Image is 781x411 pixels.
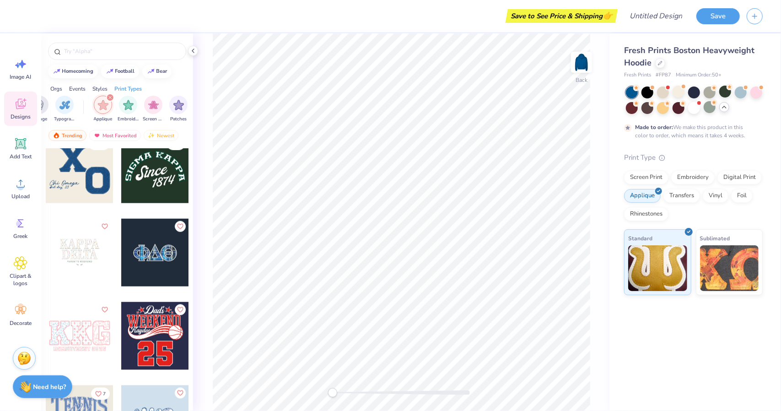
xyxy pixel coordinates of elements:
[103,392,106,396] span: 7
[92,85,108,93] div: Styles
[148,132,155,139] img: newest.gif
[123,100,134,110] img: Embroidery Image
[624,152,763,163] div: Print Type
[11,113,31,120] span: Designs
[143,116,164,123] span: Screen Print
[142,65,172,78] button: bear
[14,233,28,240] span: Greek
[114,85,142,93] div: Print Types
[143,96,164,123] button: filter button
[169,96,188,123] button: filter button
[635,123,748,140] div: We make this product in this color to order, which means it takes 4 weeks.
[173,100,184,110] img: Patches Image
[624,189,661,203] div: Applique
[118,96,139,123] button: filter button
[94,96,113,123] button: filter button
[624,207,668,221] div: Rhinestones
[53,69,60,74] img: trend_line.gif
[94,96,113,123] div: filter for Applique
[54,116,75,123] span: Typography
[700,233,730,243] span: Sublimated
[99,221,110,232] button: Like
[731,189,753,203] div: Foil
[99,304,110,315] button: Like
[328,388,337,397] div: Accessibility label
[696,8,740,24] button: Save
[106,69,113,74] img: trend_line.gif
[53,132,60,139] img: trending.gif
[628,245,687,291] img: Standard
[98,100,108,110] img: Applique Image
[572,53,591,71] img: Back
[59,100,70,110] img: Typography Image
[703,189,728,203] div: Vinyl
[624,71,651,79] span: Fresh Prints
[93,132,101,139] img: most_fav.gif
[63,47,180,56] input: Try "Alpha"
[576,76,587,84] div: Back
[628,233,652,243] span: Standard
[101,65,139,78] button: football
[143,96,164,123] div: filter for Screen Print
[89,130,141,141] div: Most Favorited
[48,130,86,141] div: Trending
[622,7,689,25] input: Untitled Design
[54,96,75,123] div: filter for Typography
[170,116,187,123] span: Patches
[717,171,762,184] div: Digital Print
[603,10,613,21] span: 👉
[48,65,98,78] button: homecoming
[115,69,135,74] div: football
[144,130,178,141] div: Newest
[10,73,32,81] span: Image AI
[118,116,139,123] span: Embroidery
[624,171,668,184] div: Screen Print
[169,96,188,123] div: filter for Patches
[700,245,759,291] img: Sublimated
[175,221,186,232] button: Like
[656,71,671,79] span: # FP87
[635,124,673,131] strong: Made to order:
[94,116,113,123] span: Applique
[624,45,754,68] span: Fresh Prints Boston Heavyweight Hoodie
[508,9,615,23] div: Save to See Price & Shipping
[676,71,722,79] span: Minimum Order: 50 +
[10,319,32,327] span: Decorate
[147,69,155,74] img: trend_line.gif
[69,85,86,93] div: Events
[175,388,186,399] button: Like
[671,171,715,184] div: Embroidery
[5,272,36,287] span: Clipart & logos
[11,193,30,200] span: Upload
[10,153,32,160] span: Add Text
[33,383,66,391] strong: Need help?
[148,100,159,110] img: Screen Print Image
[118,96,139,123] div: filter for Embroidery
[156,69,167,74] div: bear
[54,96,75,123] button: filter button
[50,85,62,93] div: Orgs
[62,69,94,74] div: homecoming
[91,388,110,400] button: Like
[175,304,186,315] button: Like
[663,189,700,203] div: Transfers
